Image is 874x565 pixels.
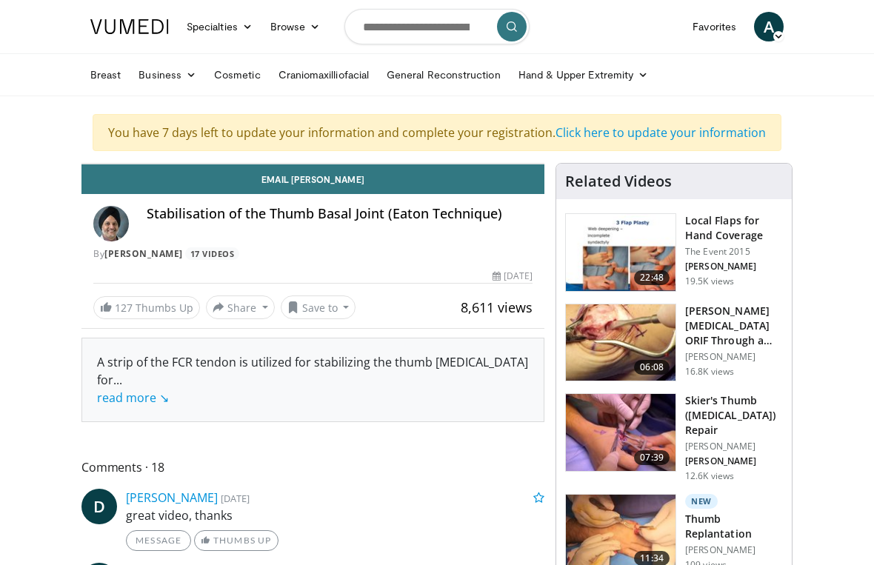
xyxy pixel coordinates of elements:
a: Hand & Upper Extremity [510,60,658,90]
a: Thumbs Up [194,530,278,551]
input: Search topics, interventions [344,9,530,44]
p: [PERSON_NAME] [685,351,783,363]
a: 07:39 Skier's Thumb ([MEDICAL_DATA]) Repair [PERSON_NAME] [PERSON_NAME] 12.6K views [565,393,783,482]
a: 22:48 Local Flaps for Hand Coverage The Event 2015 [PERSON_NAME] 19.5K views [565,213,783,292]
small: [DATE] [221,492,250,505]
button: Share [206,295,275,319]
p: [PERSON_NAME] [685,441,783,452]
img: Avatar [93,206,129,241]
a: 127 Thumbs Up [93,296,200,319]
a: Favorites [684,12,745,41]
a: [PERSON_NAME] [104,247,183,260]
span: 127 [115,301,133,315]
h3: Skier's Thumb ([MEDICAL_DATA]) Repair [685,393,783,438]
button: Save to [281,295,356,319]
a: Browse [261,12,330,41]
span: 8,611 views [461,298,533,316]
h4: Related Videos [565,173,672,190]
a: Click here to update your information [556,124,766,141]
a: Message [126,530,191,551]
h3: [PERSON_NAME][MEDICAL_DATA] ORIF Through a [PERSON_NAME] Approach [685,304,783,348]
a: Cosmetic [205,60,270,90]
img: VuMedi Logo [90,19,169,34]
a: A [754,12,784,41]
p: 19.5K views [685,275,734,287]
h4: Stabilisation of the Thumb Basal Joint (Eaton Technique) [147,206,533,222]
img: b6f583b7-1888-44fa-9956-ce612c416478.150x105_q85_crop-smart_upscale.jpg [566,214,675,291]
h3: Local Flaps for Hand Coverage [685,213,783,243]
a: 17 Videos [185,247,239,260]
div: A strip of the FCR tendon is utilized for stabilizing the thumb [MEDICAL_DATA] for [97,353,529,407]
div: You have 7 days left to update your information and complete your registration. [93,114,781,151]
div: [DATE] [493,270,533,283]
span: Comments 18 [81,458,544,477]
span: 22:48 [634,270,670,285]
p: [PERSON_NAME] [685,455,783,467]
p: 12.6K views [685,470,734,482]
a: [PERSON_NAME] [126,489,218,506]
p: 16.8K views [685,366,734,378]
img: cf79e27c-792e-4c6a-b4db-18d0e20cfc31.150x105_q85_crop-smart_upscale.jpg [566,394,675,471]
a: Craniomaxilliofacial [270,60,378,90]
div: By [93,247,533,261]
p: New [685,494,718,509]
a: read more ↘ [97,390,169,406]
h3: Thumb Replantation [685,512,783,541]
p: The Event 2015 [685,246,783,258]
a: Specialties [178,12,261,41]
span: 06:08 [634,360,670,375]
a: Email [PERSON_NAME] [81,164,544,194]
p: [PERSON_NAME] [685,261,783,273]
a: 06:08 [PERSON_NAME][MEDICAL_DATA] ORIF Through a [PERSON_NAME] Approach [PERSON_NAME] 16.8K views [565,304,783,382]
p: [PERSON_NAME] [685,544,783,556]
span: 07:39 [634,450,670,465]
a: General Reconstruction [378,60,510,90]
a: Business [130,60,205,90]
a: Breast [81,60,130,90]
p: great video, thanks [126,507,544,524]
a: D [81,489,117,524]
img: af335e9d-3f89-4d46-97d1-d9f0cfa56dd9.150x105_q85_crop-smart_upscale.jpg [566,304,675,381]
